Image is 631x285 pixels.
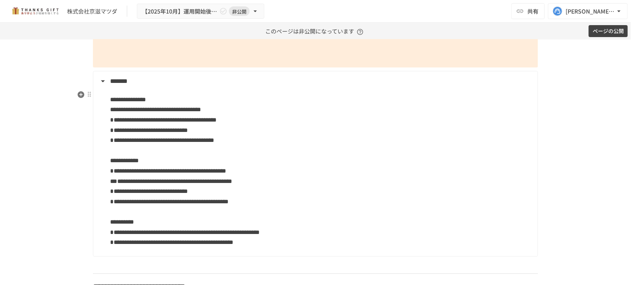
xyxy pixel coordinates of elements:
span: 非公開 [229,7,250,16]
button: 共有 [511,3,545,19]
p: このページは非公開になっています [266,23,366,39]
button: ページの公開 [589,25,628,37]
span: 【2025年10月】運用開始後振り返りミーティング [142,6,218,16]
button: 【2025年10月】運用開始後振り返りミーティング非公開 [137,4,264,19]
button: [PERSON_NAME][EMAIL_ADDRESS][DOMAIN_NAME] [548,3,628,19]
div: 株式会社京滋マツダ [67,7,117,16]
span: 共有 [527,7,538,16]
div: [PERSON_NAME][EMAIL_ADDRESS][DOMAIN_NAME] [566,6,615,16]
img: mMP1OxWUAhQbsRWCurg7vIHe5HqDpP7qZo7fRoNLXQh [10,5,61,18]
